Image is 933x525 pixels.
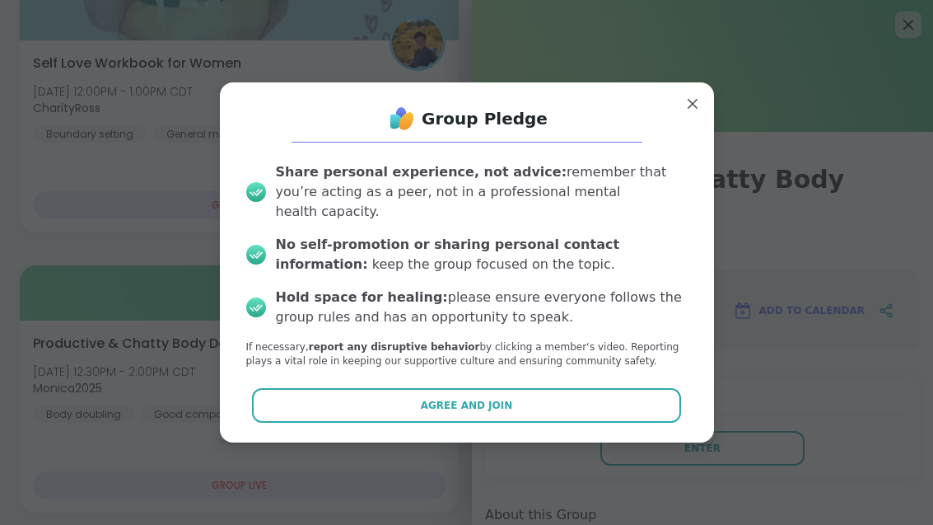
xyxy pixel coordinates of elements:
[276,162,688,222] div: remember that you’re acting as a peer, not in a professional mental health capacity.
[385,102,418,135] img: ShareWell Logo
[276,164,567,180] b: Share personal experience, not advice:
[252,388,681,423] button: Agree and Join
[276,237,620,272] b: No self-promotion or sharing personal contact information:
[422,107,548,130] h1: Group Pledge
[246,340,688,368] p: If necessary, by clicking a member‘s video. Reporting plays a vital role in keeping our supportiv...
[276,288,688,327] div: please ensure everyone follows the group rules and has an opportunity to speak.
[276,235,688,274] div: keep the group focused on the topic.
[309,341,480,353] b: report any disruptive behavior
[276,289,448,305] b: Hold space for healing:
[421,398,513,413] span: Agree and Join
